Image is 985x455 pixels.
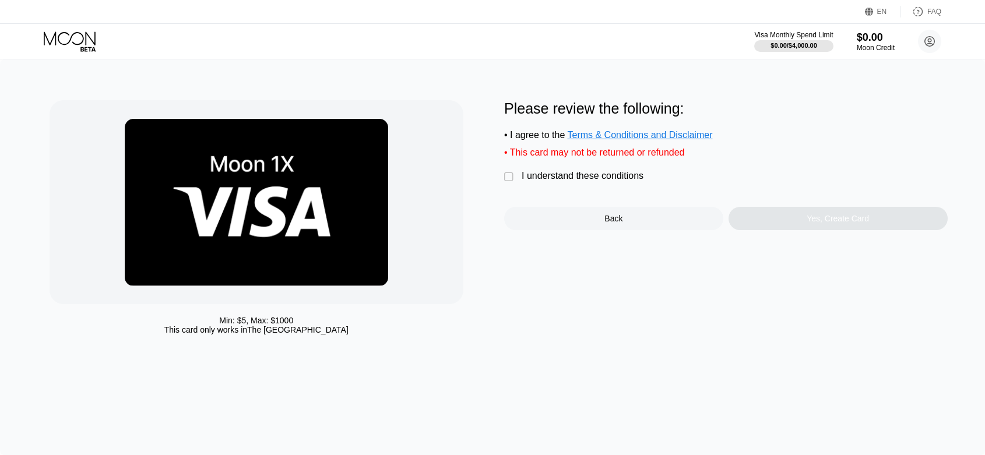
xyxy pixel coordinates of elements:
[865,6,900,17] div: EN
[754,31,833,52] div: Visa Monthly Spend Limit$0.00/$4,000.00
[604,214,622,223] div: Back
[877,8,887,16] div: EN
[164,325,349,334] div: This card only works in The [GEOGRAPHIC_DATA]
[522,171,643,181] div: I understand these conditions
[504,207,723,230] div: Back
[504,130,948,140] div: • I agree to the
[754,31,833,39] div: Visa Monthly Spend Limit
[927,8,941,16] div: FAQ
[504,147,948,158] div: • This card may not be returned or refunded
[857,31,895,44] div: $0.00
[771,42,817,49] div: $0.00 / $4,000.00
[504,100,948,117] div: Please review the following:
[857,31,895,52] div: $0.00Moon Credit
[504,171,516,183] div: 
[900,6,941,17] div: FAQ
[568,130,713,140] span: Terms & Conditions and Disclaimer
[857,44,895,52] div: Moon Credit
[219,316,293,325] div: Min: $ 5 , Max: $ 1000
[938,408,976,446] iframe: Button to launch messaging window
